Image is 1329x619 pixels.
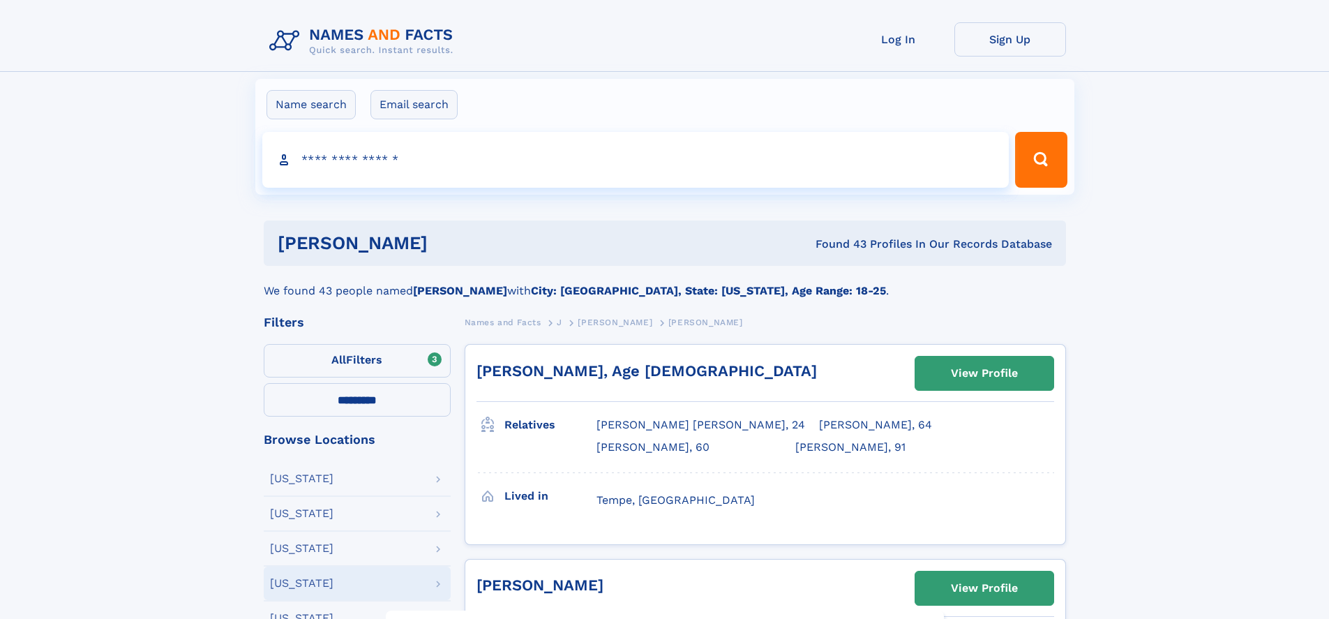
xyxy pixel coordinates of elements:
a: View Profile [915,357,1053,390]
div: [US_STATE] [270,543,333,554]
span: J [557,318,562,327]
label: Filters [264,344,451,378]
img: Logo Names and Facts [264,22,465,60]
div: Filters [264,316,451,329]
div: View Profile [951,357,1018,389]
h1: [PERSON_NAME] [278,234,622,252]
a: J [557,313,562,331]
span: [PERSON_NAME] [578,318,652,327]
h3: Relatives [504,413,596,437]
input: search input [262,132,1009,188]
span: [PERSON_NAME] [668,318,743,327]
a: [PERSON_NAME] [578,313,652,331]
label: Email search [370,90,458,119]
div: [US_STATE] [270,578,333,589]
label: Name search [266,90,356,119]
a: [PERSON_NAME], Age [DEMOGRAPHIC_DATA] [476,362,817,380]
button: Search Button [1015,132,1067,188]
div: View Profile [951,572,1018,604]
span: Tempe, [GEOGRAPHIC_DATA] [596,493,755,507]
a: [PERSON_NAME], 91 [795,440,906,455]
a: [PERSON_NAME], 60 [596,440,709,455]
div: Found 43 Profiles In Our Records Database [622,237,1052,252]
h3: Lived in [504,484,596,508]
a: [PERSON_NAME] [PERSON_NAME], 24 [596,417,805,433]
b: City: [GEOGRAPHIC_DATA], State: [US_STATE], Age Range: 18-25 [531,284,886,297]
div: [US_STATE] [270,508,333,519]
a: [PERSON_NAME], 64 [819,417,932,433]
div: Browse Locations [264,433,451,446]
a: Log In [843,22,954,57]
a: Names and Facts [465,313,541,331]
b: [PERSON_NAME] [413,284,507,297]
span: All [331,353,346,366]
a: [PERSON_NAME] [476,576,603,594]
div: [US_STATE] [270,473,333,484]
div: We found 43 people named with . [264,266,1066,299]
a: Sign Up [954,22,1066,57]
a: View Profile [915,572,1053,605]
